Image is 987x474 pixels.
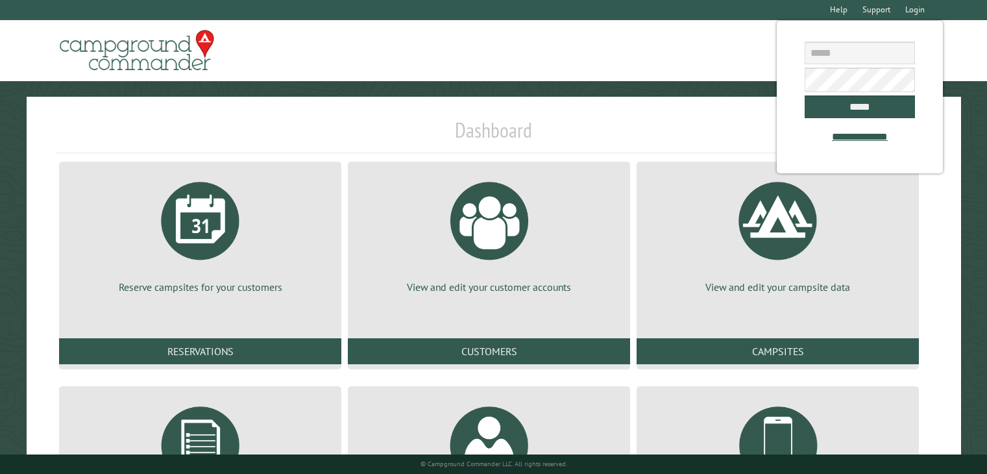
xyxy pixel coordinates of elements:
[59,338,341,364] a: Reservations
[652,280,903,294] p: View and edit your campsite data
[56,25,218,76] img: Campground Commander
[75,280,326,294] p: Reserve campsites for your customers
[348,338,630,364] a: Customers
[363,172,615,294] a: View and edit your customer accounts
[56,118,931,153] h1: Dashboard
[652,172,903,294] a: View and edit your campsite data
[75,172,326,294] a: Reserve campsites for your customers
[420,460,567,468] small: © Campground Commander LLC. All rights reserved.
[637,338,919,364] a: Campsites
[363,280,615,294] p: View and edit your customer accounts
